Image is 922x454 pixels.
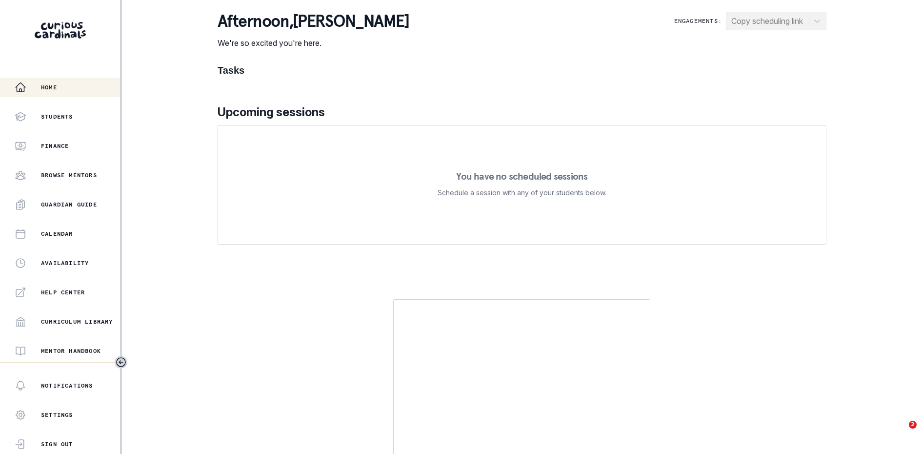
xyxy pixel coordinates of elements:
p: Curriculum Library [41,318,113,326]
p: Calendar [41,230,73,238]
p: Students [41,113,73,121]
p: Help Center [41,289,85,296]
p: Browse Mentors [41,171,97,179]
p: Upcoming sessions [218,103,826,121]
p: Finance [41,142,69,150]
iframe: Intercom live chat [889,421,912,444]
p: afternoon , [PERSON_NAME] [218,12,409,31]
p: Engagements: [674,17,722,25]
p: You have no scheduled sessions [456,171,587,181]
p: Schedule a session with any of your students below. [438,187,606,199]
button: Toggle sidebar [115,356,127,369]
img: Curious Cardinals Logo [35,22,86,39]
p: Home [41,83,57,91]
p: Guardian Guide [41,201,97,208]
p: Sign Out [41,440,73,448]
h1: Tasks [218,64,826,76]
p: Notifications [41,382,93,390]
p: Availability [41,259,89,267]
p: Settings [41,411,73,419]
p: Mentor Handbook [41,347,101,355]
p: We're so excited you're here. [218,37,409,49]
span: 2 [909,421,917,429]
